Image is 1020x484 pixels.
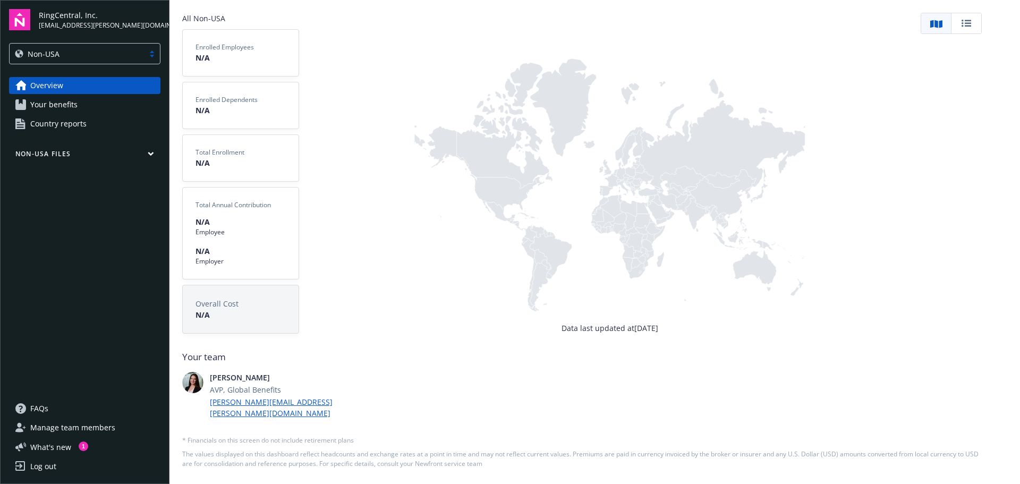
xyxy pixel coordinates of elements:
[9,419,160,436] a: Manage team members
[30,96,78,113] span: Your benefits
[195,43,286,52] span: Enrolled Employees
[195,257,286,266] span: Employer
[79,441,88,451] div: 1
[562,322,658,334] span: Data last updated at [DATE]
[210,396,335,419] a: [PERSON_NAME][EMAIL_ADDRESS][PERSON_NAME][DOMAIN_NAME]
[195,245,286,257] span: N/A
[195,200,286,210] span: Total Annual Contribution
[9,115,160,132] a: Country reports
[15,48,139,60] span: Non-USA
[195,216,286,227] span: N/A
[9,149,160,163] button: Non-USA Files
[9,400,160,417] a: FAQs
[195,105,286,116] span: N/A
[28,48,59,60] span: Non-USA
[182,436,982,445] span: * Financials on this screen do not include retirement plans
[182,372,203,393] img: photo
[9,9,30,30] img: navigator-logo.svg
[210,372,335,383] span: [PERSON_NAME]
[195,309,286,320] span: N/A
[9,77,160,94] a: Overview
[182,13,299,24] span: All Non-USA
[30,77,63,94] span: Overview
[30,441,71,453] span: What ' s new
[30,115,87,132] span: Country reports
[39,10,160,21] span: RingCentral, Inc.
[182,351,982,363] span: Your team
[39,9,160,30] button: RingCentral, Inc.[EMAIL_ADDRESS][PERSON_NAME][DOMAIN_NAME]
[195,148,286,157] span: Total Enrollment
[195,227,286,237] span: Employee
[195,298,286,309] span: Overall Cost
[182,449,982,469] span: The values displayed on this dashboard reflect headcounts and exchange rates at a point in time a...
[9,441,88,453] button: What's new1
[195,157,286,168] span: N/A
[30,419,115,436] span: Manage team members
[30,458,56,475] div: Log out
[30,400,48,417] span: FAQs
[195,95,286,105] span: Enrolled Dependents
[9,96,160,113] a: Your benefits
[195,52,286,63] span: N/A
[39,21,160,30] span: [EMAIL_ADDRESS][PERSON_NAME][DOMAIN_NAME]
[210,384,335,395] span: AVP, Global Benefits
